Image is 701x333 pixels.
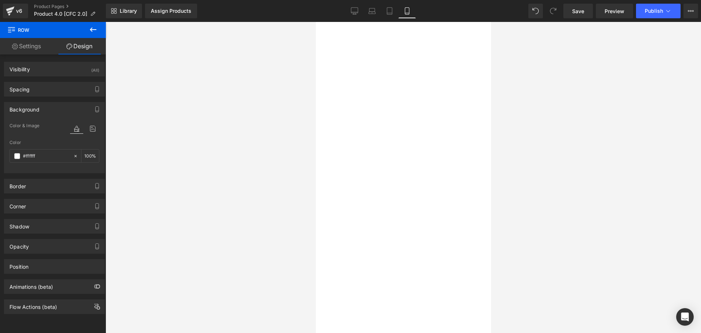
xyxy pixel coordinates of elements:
span: Color & Image [9,123,39,128]
a: v6 [3,4,28,18]
span: Save [572,7,584,15]
span: Library [120,8,137,14]
div: Open Intercom Messenger [676,308,694,326]
a: Laptop [363,4,381,18]
span: Row [7,22,80,38]
span: Product 4.0 [CFC 2.0] [34,11,87,17]
div: Color [9,140,99,145]
a: Preview [596,4,633,18]
input: Color [23,152,70,160]
span: Preview [605,7,624,15]
a: Tablet [381,4,398,18]
div: Background [9,102,39,113]
a: Product Pages [34,4,106,10]
button: Undo [528,4,543,18]
a: Desktop [346,4,363,18]
a: Mobile [398,4,416,18]
div: v6 [15,6,24,16]
span: Publish [645,8,663,14]
button: Publish [636,4,681,18]
div: % [81,150,99,162]
a: Design [53,38,106,54]
button: More [683,4,698,18]
div: Assign Products [151,8,191,14]
button: Redo [546,4,560,18]
a: New Library [106,4,142,18]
